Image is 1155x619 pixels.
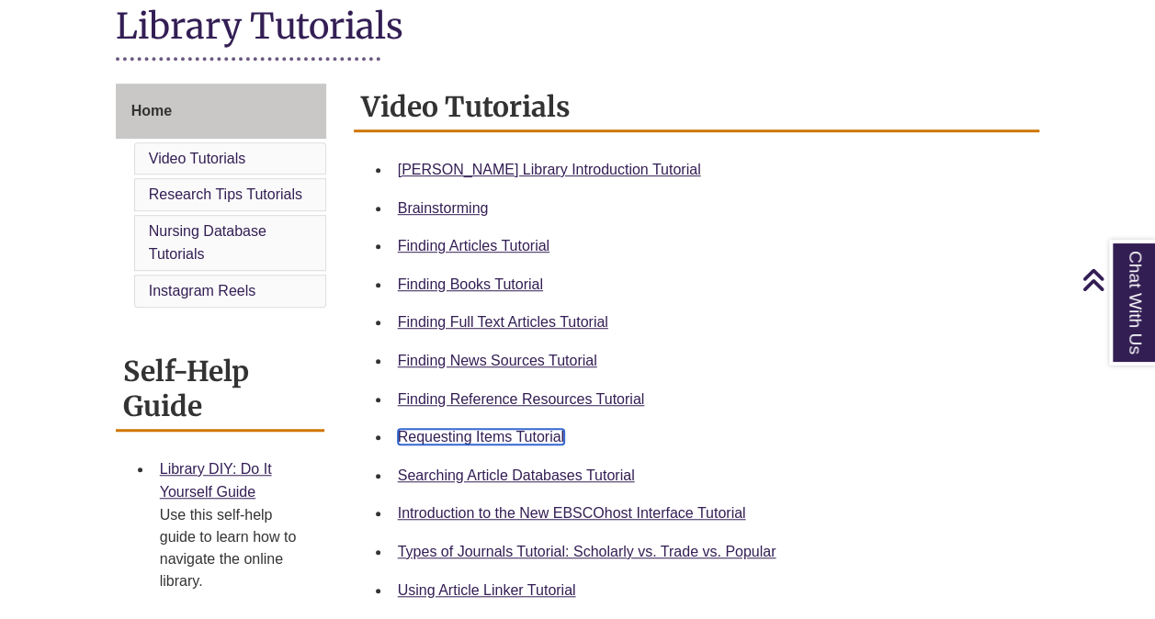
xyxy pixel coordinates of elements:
a: Instagram Reels [149,283,256,298]
a: Finding Full Text Articles Tutorial [398,314,608,330]
a: Home [116,84,326,139]
a: Finding Reference Resources Tutorial [398,391,645,407]
a: Research Tips Tutorials [149,186,302,202]
a: Requesting Items Tutorial [398,429,564,445]
span: Home [131,103,172,118]
a: [PERSON_NAME] Library Introduction Tutorial [398,162,701,177]
a: Finding News Sources Tutorial [398,353,597,368]
h2: Video Tutorials [354,84,1040,132]
div: Guide Page Menu [116,84,326,311]
a: Video Tutorials [149,151,246,166]
h1: Library Tutorials [116,4,1040,52]
a: Finding Books Tutorial [398,276,543,292]
a: Brainstorming [398,200,489,216]
a: Searching Article Databases Tutorial [398,467,635,483]
a: Finding Articles Tutorial [398,238,549,253]
a: Library DIY: Do It Yourself Guide [160,461,272,501]
a: Types of Journals Tutorial: Scholarly vs. Trade vs. Popular [398,544,776,559]
a: Using Article Linker Tutorial [398,582,576,598]
a: Nursing Database Tutorials [149,223,266,263]
div: Use this self-help guide to learn how to navigate the online library. [160,504,310,592]
a: Introduction to the New EBSCOhost Interface Tutorial [398,505,746,521]
h2: Self-Help Guide [116,348,324,432]
a: Back to Top [1081,267,1150,292]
